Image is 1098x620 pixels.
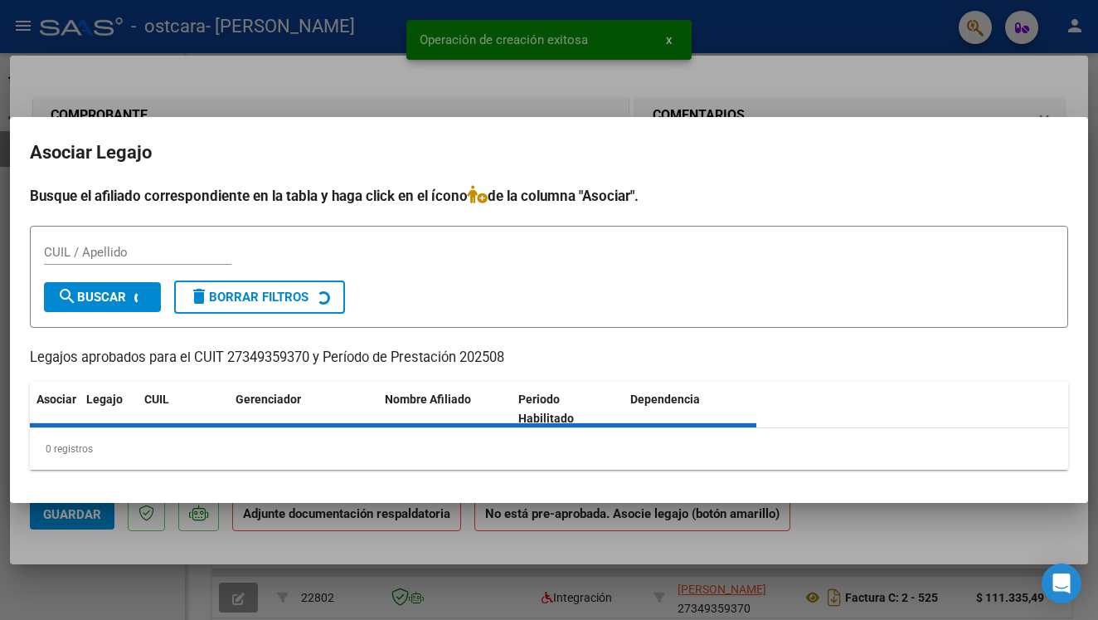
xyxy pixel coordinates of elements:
[189,290,309,305] span: Borrar Filtros
[30,137,1068,168] h2: Asociar Legajo
[1042,564,1081,603] div: Open Intercom Messenger
[518,393,574,425] span: Periodo Habilitado
[189,286,209,306] mat-icon: delete
[144,393,169,406] span: CUIL
[80,382,138,437] datatable-header-cell: Legajo
[138,382,229,437] datatable-header-cell: CUIL
[57,286,77,306] mat-icon: search
[86,393,123,406] span: Legajo
[385,393,471,406] span: Nombre Afiliado
[229,382,378,437] datatable-header-cell: Gerenciador
[57,290,126,305] span: Buscar
[174,281,345,314] button: Borrar Filtros
[30,428,1068,470] div: 0 registros
[630,393,700,406] span: Dependencia
[378,382,512,437] datatable-header-cell: Nombre Afiliado
[30,348,1068,369] p: Legajos aprobados para el CUIT 27349359370 y Período de Prestación 202508
[30,185,1068,207] h4: Busque el afiliado correspondiente en la tabla y haga click en el ícono de la columna "Asociar".
[624,382,757,437] datatable-header-cell: Dependencia
[236,393,301,406] span: Gerenciador
[36,393,76,406] span: Asociar
[30,382,80,437] datatable-header-cell: Asociar
[512,382,624,437] datatable-header-cell: Periodo Habilitado
[44,282,161,312] button: Buscar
